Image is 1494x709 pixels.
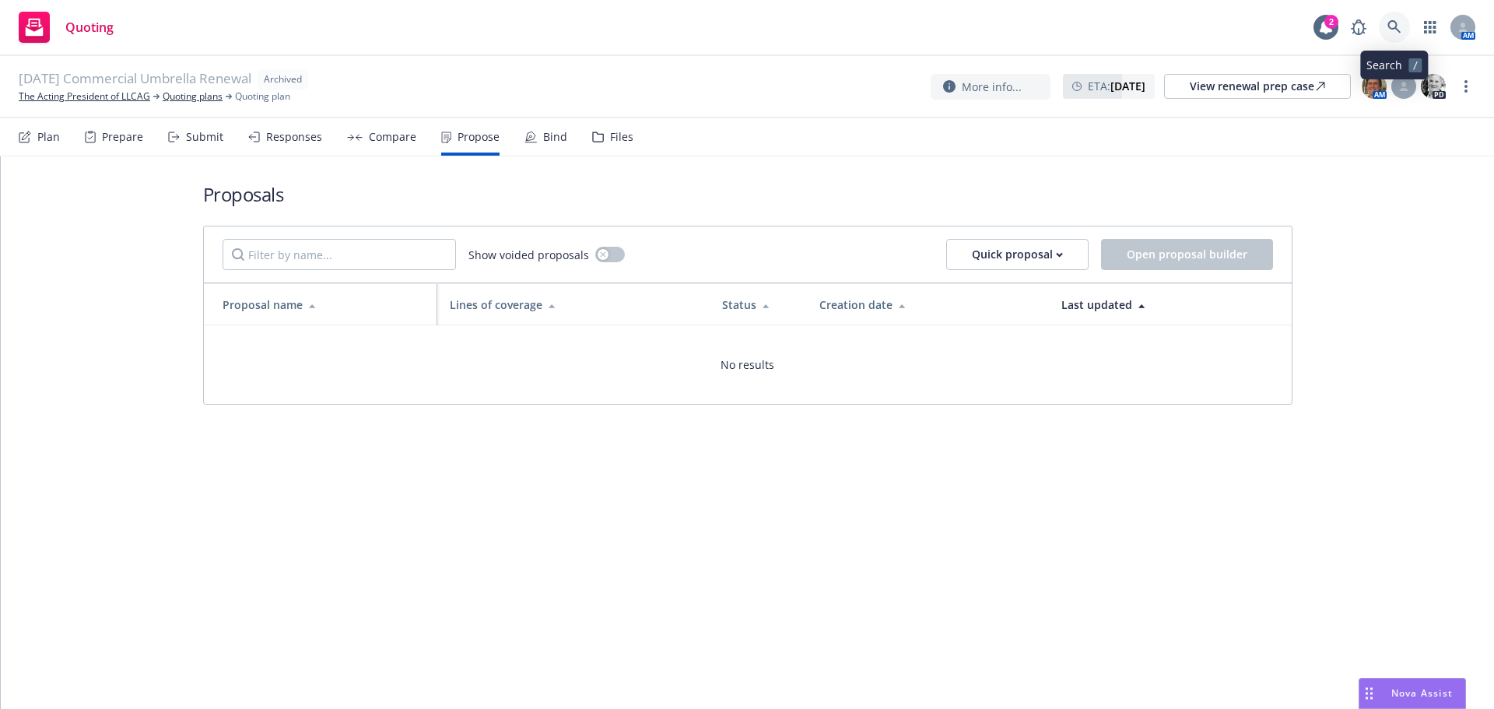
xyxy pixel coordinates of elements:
a: View renewal prep case [1164,74,1351,99]
div: Compare [369,131,416,143]
a: Report a Bug [1343,12,1374,43]
span: No results [721,356,774,373]
div: Plan [37,131,60,143]
a: Quoting [12,5,120,49]
span: Quoting [65,21,114,33]
div: Last updated [1061,297,1278,313]
div: Bind [543,131,567,143]
span: Archived [264,72,302,86]
a: Quoting plans [163,90,223,104]
button: Open proposal builder [1101,239,1273,270]
a: The Acting President of LLCAG [19,90,150,104]
div: Quick proposal [972,240,1063,269]
button: Quick proposal [946,239,1089,270]
h1: Proposals [203,181,1292,207]
div: Proposal name [223,297,425,313]
span: ETA : [1088,78,1145,94]
div: 2 [1324,15,1338,29]
span: Nova Assist [1391,686,1453,700]
div: Prepare [102,131,143,143]
div: Creation date [819,297,1036,313]
span: Quoting plan [235,90,290,104]
button: Nova Assist [1359,678,1466,709]
div: Submit [186,131,223,143]
span: [DATE] Commercial Umbrella Renewal [19,69,251,90]
div: Propose [458,131,500,143]
input: Filter by name... [223,239,456,270]
strong: [DATE] [1110,79,1145,93]
div: Files [610,131,633,143]
span: Show voided proposals [468,247,589,263]
img: photo [1421,74,1446,99]
a: Search [1379,12,1410,43]
button: More info... [931,74,1050,100]
span: Open proposal builder [1127,247,1247,261]
a: Switch app [1415,12,1446,43]
span: More info... [962,79,1022,95]
div: Lines of coverage [450,297,698,313]
img: photo [1362,74,1387,99]
a: more [1457,77,1475,96]
div: Drag to move [1359,679,1379,708]
div: Responses [266,131,322,143]
div: Status [722,297,794,313]
div: View renewal prep case [1190,75,1325,98]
